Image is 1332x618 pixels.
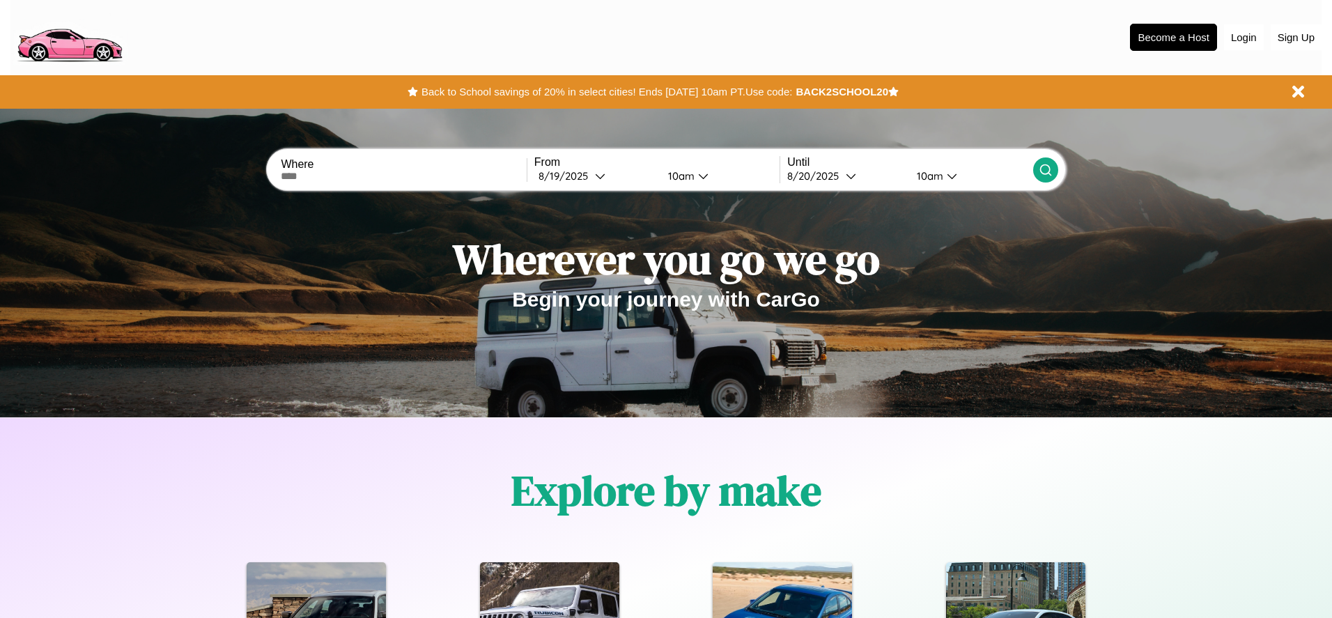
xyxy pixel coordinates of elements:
button: 10am [657,169,780,183]
div: 10am [661,169,698,183]
div: 8 / 19 / 2025 [539,169,595,183]
h1: Explore by make [511,462,821,519]
button: 8/19/2025 [534,169,657,183]
label: Where [281,158,526,171]
label: From [534,156,780,169]
button: Sign Up [1271,24,1322,50]
button: Back to School savings of 20% in select cities! Ends [DATE] 10am PT.Use code: [418,82,796,102]
div: 10am [910,169,947,183]
b: BACK2SCHOOL20 [796,86,888,98]
label: Until [787,156,1032,169]
button: Become a Host [1130,24,1217,51]
div: 8 / 20 / 2025 [787,169,846,183]
img: logo [10,7,128,65]
button: 10am [906,169,1032,183]
button: Login [1224,24,1264,50]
